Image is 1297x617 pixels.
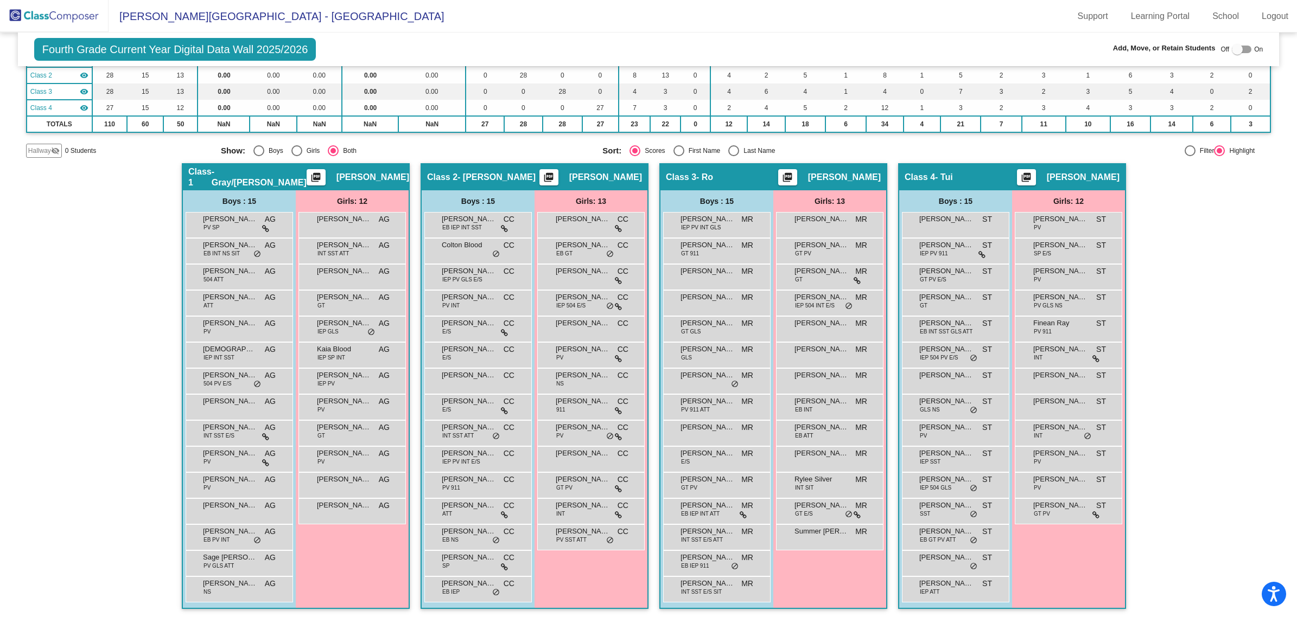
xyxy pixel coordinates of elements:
span: AG [379,318,390,329]
span: INT SST ATT [317,249,349,258]
td: 6 [747,83,785,100]
td: 0 [582,67,619,83]
td: 8 [619,67,650,83]
td: 27 [92,100,128,116]
td: 1 [904,67,940,83]
td: 0.00 [342,67,398,83]
mat-radio-group: Select an option [602,145,976,156]
td: 18 [785,116,825,132]
span: Class 2 [30,70,52,80]
span: IEP 504 INT E/S [795,301,835,310]
span: GT 911 [681,249,699,258]
span: PV INT [442,301,460,310]
a: Learning Portal [1122,8,1199,25]
div: First Name [684,146,721,156]
td: 3 [1022,100,1066,116]
a: Logout [1253,8,1297,25]
span: MR [741,214,753,225]
span: [PERSON_NAME] [919,292,974,303]
span: [PERSON_NAME] [794,214,849,224]
span: Class 3 [666,172,696,183]
span: AG [379,266,390,277]
td: 2 [747,67,785,83]
div: Boys : 15 [899,190,1012,212]
span: [PERSON_NAME] [203,266,257,277]
td: 28 [92,83,128,100]
td: 3 [981,83,1021,100]
td: 0.00 [250,67,297,83]
td: 3 [1110,100,1150,116]
td: 0.00 [198,67,250,83]
span: MR [741,292,753,303]
span: Finean Ray [1033,318,1088,329]
td: 27 [582,116,619,132]
td: 4 [1150,83,1193,100]
span: PV SP [204,223,219,232]
span: CC [618,318,628,329]
td: 7 [940,83,981,100]
td: 13 [163,83,198,100]
td: 12 [710,116,747,132]
div: Boys : 15 [183,190,296,212]
td: 3 [1066,83,1110,100]
td: 0 [543,67,582,83]
span: [DEMOGRAPHIC_DATA][PERSON_NAME] [203,344,257,355]
td: 2 [981,67,1021,83]
span: IEP GLS [317,327,339,336]
td: 13 [163,67,198,83]
span: ST [982,214,992,225]
span: MR [741,318,753,329]
div: Boys : 15 [660,190,773,212]
span: ST [982,292,992,303]
span: Class 4 [30,103,52,113]
td: 0 [904,83,940,100]
td: 6 [825,116,866,132]
span: Hallway [28,146,51,156]
span: [PERSON_NAME] [794,266,849,277]
span: EB IEP INT SST [442,223,482,232]
td: 5 [785,100,825,116]
td: 50 [163,116,198,132]
span: ST [982,266,992,277]
span: do_not_disturb_alt [845,302,853,311]
span: [PERSON_NAME] [919,240,974,250]
td: Stephanie Tuimavave - Tui [27,100,92,116]
span: IEP PV INT GLS [681,223,721,232]
span: Class 4 [905,172,935,183]
td: 0 [1193,83,1231,100]
td: Chrissy Calise - Calise [27,67,92,83]
span: CC [504,266,514,277]
span: [PERSON_NAME] [442,266,496,277]
td: 0 [543,100,582,116]
span: do_not_disturb_alt [492,250,500,259]
span: [PERSON_NAME] [1033,214,1088,224]
td: 0 [1231,67,1270,83]
span: Add, Move, or Retain Students [1113,43,1216,54]
span: MR [855,240,867,251]
span: CC [618,292,628,303]
span: 504 ATT [204,275,224,284]
td: 13 [650,67,681,83]
span: [PERSON_NAME] [317,214,371,224]
td: NaN [297,116,342,132]
td: 2 [1022,83,1066,100]
span: [PERSON_NAME] [556,318,610,329]
span: AG [265,240,276,251]
button: Print Students Details [307,169,326,185]
span: [PERSON_NAME] [1033,266,1088,277]
span: CC [504,344,514,355]
td: 4 [1066,100,1110,116]
td: 4 [747,100,785,116]
span: [PERSON_NAME] [317,240,371,250]
td: 2 [825,100,866,116]
td: 3 [1022,67,1066,83]
td: 0.00 [398,67,466,83]
td: 10 [1066,116,1110,132]
td: 0.00 [398,100,466,116]
span: [PERSON_NAME] [203,214,257,224]
td: 4 [785,83,825,100]
span: do_not_disturb_alt [606,302,614,311]
span: [PERSON_NAME] [1047,172,1120,183]
span: do_not_disturb_alt [606,250,614,259]
mat-icon: visibility [80,71,88,80]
